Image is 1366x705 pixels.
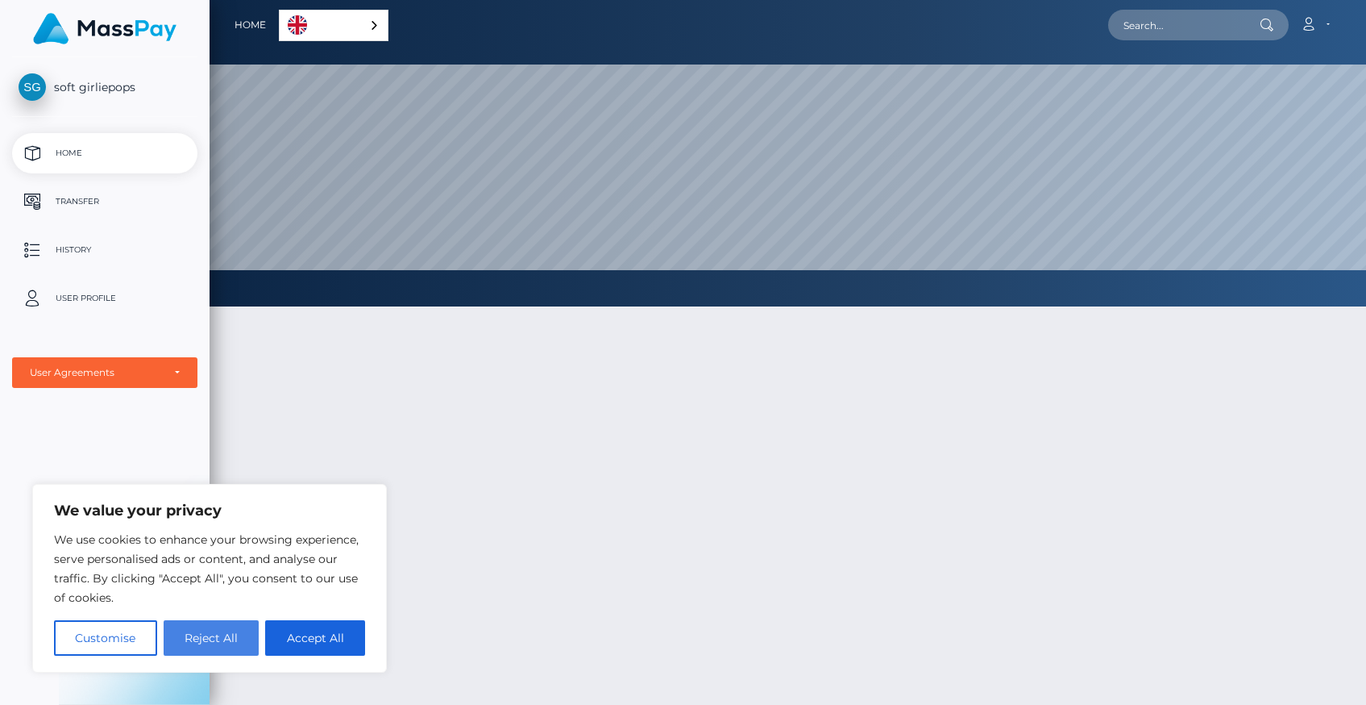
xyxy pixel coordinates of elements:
span: soft girliepops [12,80,197,94]
input: Search... [1108,10,1260,40]
p: Transfer [19,190,191,214]
button: Customise [54,620,157,656]
aside: Language selected: English [279,10,388,41]
a: Home [12,133,197,173]
a: User Profile [12,278,197,319]
div: We value your privacy [32,484,387,673]
div: User Agreements [30,366,162,379]
a: Home [235,8,266,42]
img: MassPay [33,13,176,44]
p: User Profile [19,286,191,311]
p: We use cookies to enhance your browsing experience, serve personalised ads or content, and analys... [54,530,365,607]
a: History [12,230,197,270]
button: User Agreements [12,357,197,388]
p: Home [19,141,191,165]
p: We value your privacy [54,501,365,520]
div: Language [279,10,388,41]
a: Transfer [12,181,197,222]
p: History [19,238,191,262]
a: English [280,10,388,40]
button: Accept All [265,620,365,656]
button: Reject All [164,620,259,656]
